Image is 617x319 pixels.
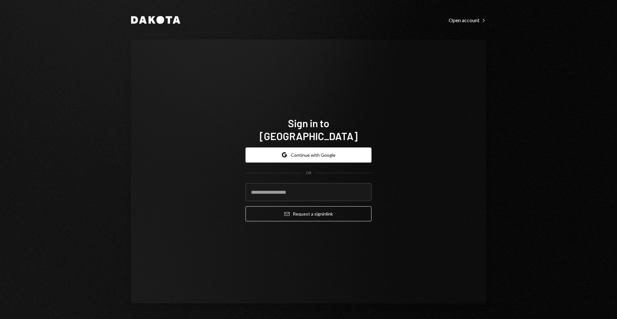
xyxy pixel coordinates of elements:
button: Request a signinlink [246,206,371,221]
div: Open account [449,17,486,23]
h1: Sign in to [GEOGRAPHIC_DATA] [246,117,371,142]
a: Open account [449,16,486,23]
button: Continue with Google [246,147,371,163]
div: OR [306,170,311,176]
